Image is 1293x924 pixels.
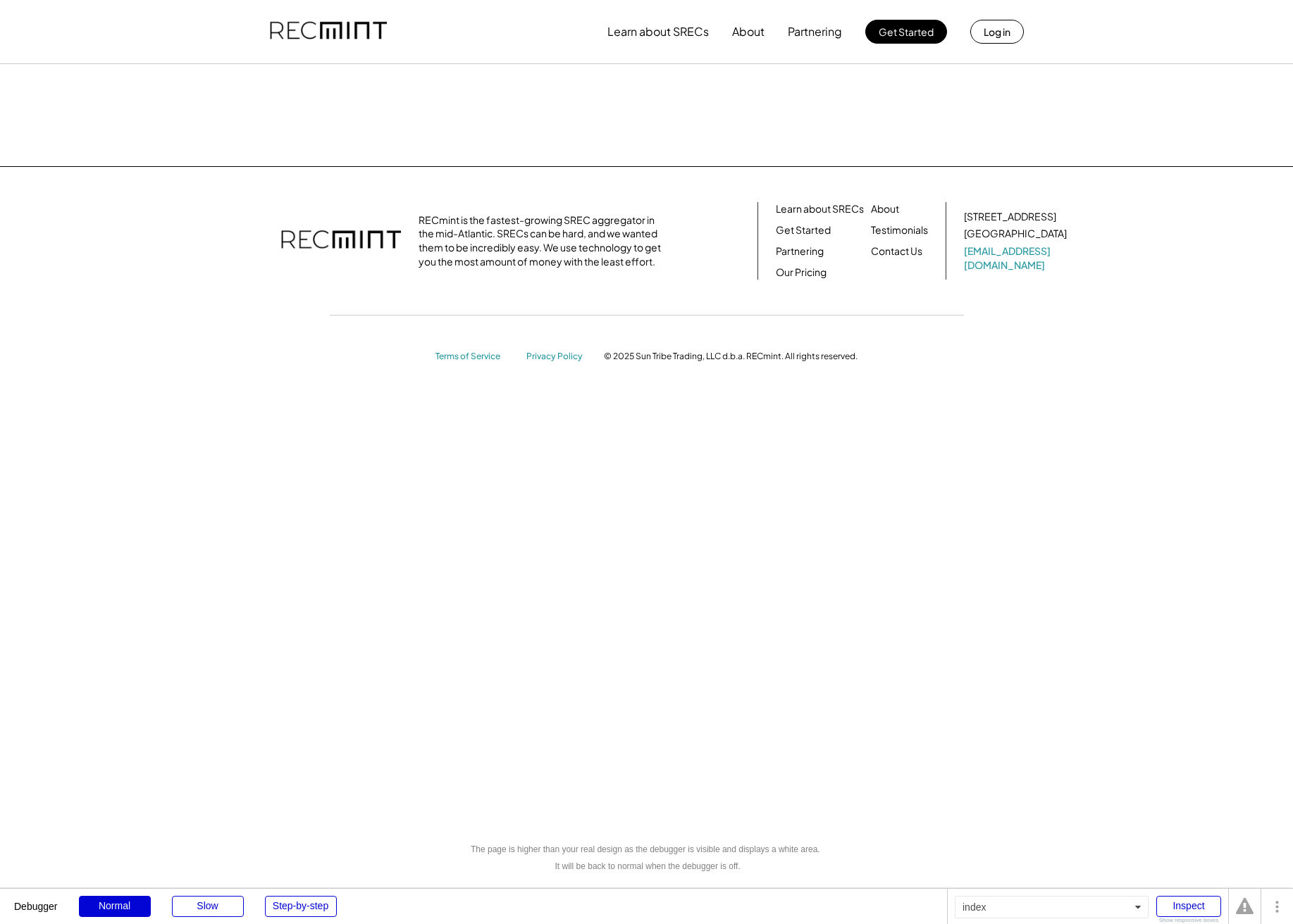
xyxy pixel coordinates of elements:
img: recmint-logotype%403x.png [270,8,387,56]
a: Our Pricing [776,266,827,280]
a: Learn about SRECs [776,202,864,216]
div: RECmint is the fastest-growing SREC aggregator in the mid-Atlantic. SRECs can be hard, and we wan... [419,213,669,268]
div: index [955,896,1149,918]
a: Testimonials [871,223,928,237]
button: Get Started [865,20,947,44]
button: About [732,18,765,46]
div: Debugger [14,889,58,911]
a: Terms of Service [435,351,513,363]
img: recmint-logotype%403x.png [281,216,401,266]
div: Step-by-step [265,896,337,917]
a: Partnering [776,244,824,258]
a: [EMAIL_ADDRESS][DOMAIN_NAME] [964,244,1070,272]
button: Log in [970,20,1024,44]
div: Inspect [1156,896,1221,917]
div: Normal [79,896,151,917]
div: © 2025 Sun Tribe Trading, LLC d.b.a. RECmint. All rights reserved. [604,351,858,362]
a: Get Started [776,223,831,237]
div: [GEOGRAPHIC_DATA] [964,227,1067,241]
button: Learn about SRECs [607,18,709,46]
a: About [871,202,899,216]
button: Partnering [788,18,842,46]
div: [STREET_ADDRESS] [964,210,1056,224]
a: Contact Us [871,244,922,258]
a: Privacy Policy [526,351,590,363]
div: Slow [172,896,244,917]
div: Show responsive boxes [1156,918,1221,923]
